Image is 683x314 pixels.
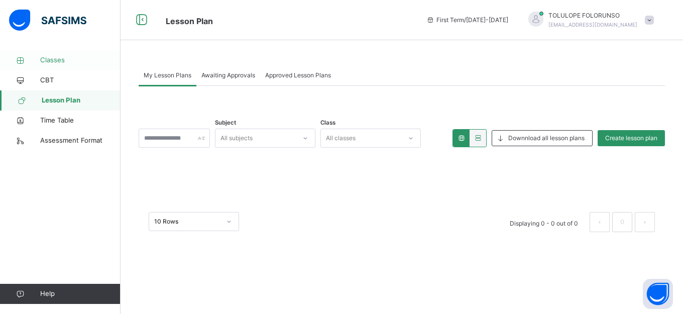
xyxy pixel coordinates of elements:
[40,75,121,85] span: CBT
[548,22,637,28] span: [EMAIL_ADDRESS][DOMAIN_NAME]
[643,279,673,309] button: Open asap
[40,289,120,299] span: Help
[9,10,86,31] img: safsims
[518,11,659,29] div: TOLULOPEFOLORUNSO
[508,134,585,143] span: Downnload all lesson plans
[590,212,610,232] button: prev page
[590,212,610,232] li: 上一页
[40,136,121,146] span: Assessment Format
[605,134,657,143] span: Create lesson plan
[40,116,121,126] span: Time Table
[635,212,655,232] li: 下一页
[612,212,632,232] li: 0
[144,71,191,80] span: My Lesson Plans
[42,95,121,106] span: Lesson Plan
[548,11,637,20] span: TOLULOPE FOLORUNSO
[40,55,121,65] span: Classes
[326,129,356,148] div: All classes
[265,71,331,80] span: Approved Lesson Plans
[320,119,335,127] span: Class
[154,217,220,226] div: 10 Rows
[215,119,236,127] span: Subject
[166,16,213,26] span: Lesson Plan
[617,216,627,229] a: 0
[220,129,253,148] div: All subjects
[635,212,655,232] button: next page
[426,16,508,25] span: session/term information
[201,71,255,80] span: Awaiting Approvals
[502,212,586,232] li: Displaying 0 - 0 out of 0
